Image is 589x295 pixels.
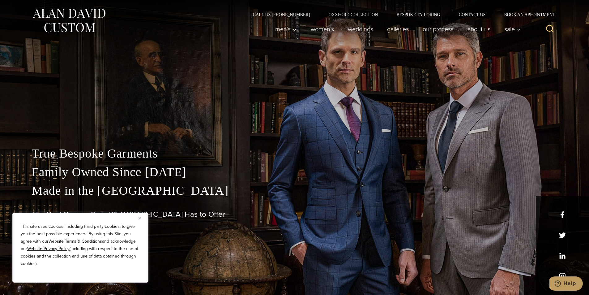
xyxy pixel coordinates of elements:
a: Website Terms & Conditions [49,238,102,245]
img: Alan David Custom [32,7,106,34]
p: This site uses cookies, including third party cookies, to give you the best possible experience. ... [21,223,140,267]
button: View Search Form [543,22,557,37]
p: True Bespoke Garments Family Owned Since [DATE] Made in the [GEOGRAPHIC_DATA] [32,144,557,200]
a: Oxxford Collection [319,12,387,17]
button: Sale sub menu toggle [497,23,524,35]
nav: Primary Navigation [268,23,524,35]
a: Bespoke Tailoring [387,12,449,17]
a: Website Privacy Policy [27,245,70,252]
a: Contact Us [450,12,495,17]
button: Men’s sub menu toggle [268,23,304,35]
a: weddings [341,23,380,35]
a: Women’s [304,23,341,35]
img: Close [138,217,141,219]
a: Book an Appointment [495,12,557,17]
nav: Secondary Navigation [244,12,557,17]
a: Call Us [PHONE_NUMBER] [244,12,319,17]
a: About Us [460,23,497,35]
h1: The Best Custom Suits [GEOGRAPHIC_DATA] Has to Offer [32,210,557,219]
button: Close [138,214,146,222]
iframe: Opens a widget where you can chat to one of our agents [549,276,583,292]
a: Galleries [380,23,416,35]
a: Our Process [416,23,460,35]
